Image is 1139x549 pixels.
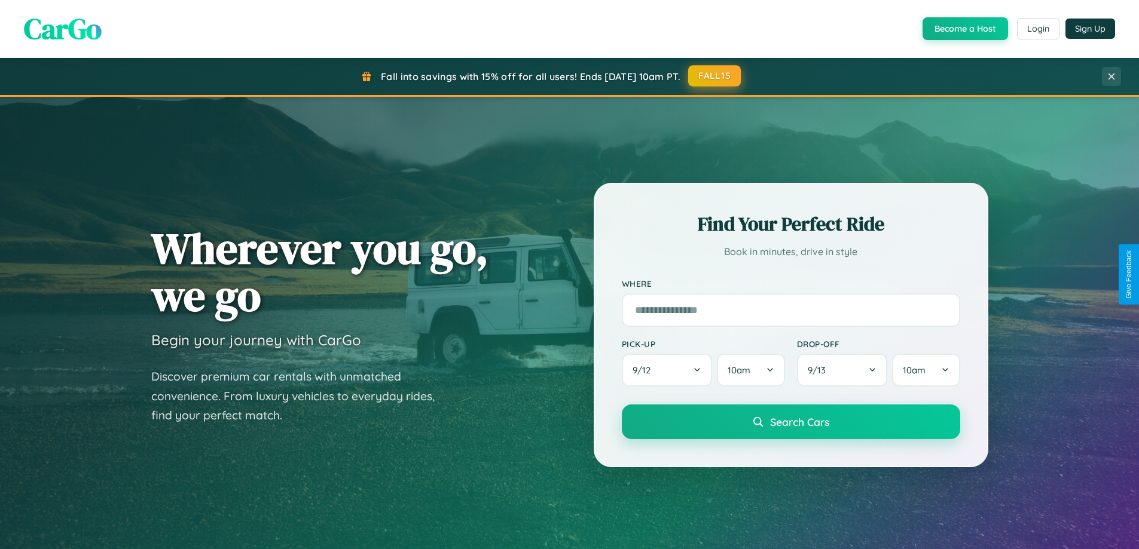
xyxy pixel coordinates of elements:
button: Sign Up [1065,19,1115,39]
button: Search Cars [622,404,960,439]
div: Give Feedback [1125,250,1133,299]
button: 9/12 [622,354,713,387]
button: 10am [892,354,960,387]
span: 9 / 12 [633,364,656,376]
span: 9 / 13 [808,364,832,376]
p: Discover premium car rentals with unmatched convenience. From luxury vehicles to everyday rides, ... [151,367,450,425]
p: Book in minutes, drive in style [622,243,960,260]
span: 10am [728,364,750,376]
h3: Begin your journey with CarGo [151,331,361,349]
h2: Find Your Perfect Ride [622,211,960,237]
button: Become a Host [923,17,1008,40]
span: Search Cars [770,415,829,428]
label: Drop-off [797,339,960,349]
span: 10am [903,364,926,376]
span: CarGo [24,9,102,48]
span: Fall into savings with 15% off for all users! Ends [DATE] 10am PT. [381,70,680,82]
button: 10am [717,354,784,387]
button: 9/13 [797,354,888,387]
button: FALL15 [688,65,741,87]
label: Where [622,278,960,289]
h1: Wherever you go, we go [151,225,488,319]
button: Login [1017,18,1059,39]
label: Pick-up [622,339,785,349]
